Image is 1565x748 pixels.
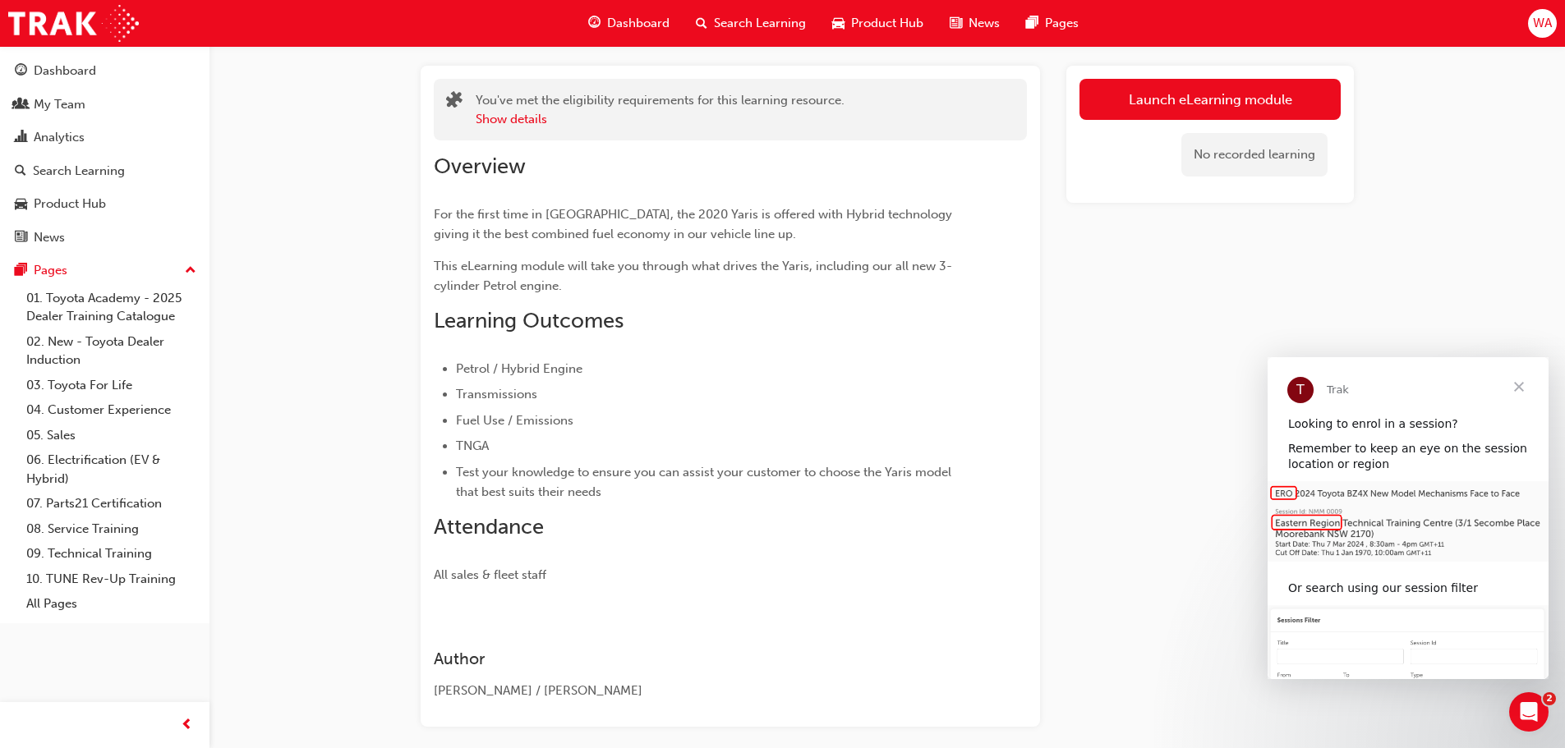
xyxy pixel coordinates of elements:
[33,210,238,241] strong: You will be notified here and by email
[20,541,203,567] a: 09. Technical Training
[20,447,203,491] a: 06. Electrification (EV & Hybrid)
[92,8,239,36] h1: TRC Login Issues
[607,14,670,33] span: Dashboard
[476,110,547,129] button: Show details
[7,56,203,86] a: Dashboard
[15,64,27,79] span: guage-icon
[7,255,203,286] button: Pages
[969,14,1000,33] span: News
[696,13,707,34] span: search-icon
[20,373,203,398] a: 03. Toyota For Life
[446,93,463,112] span: puzzle-icon
[15,164,26,179] span: search-icon
[434,681,968,700] div: [PERSON_NAME] / [PERSON_NAME]
[950,13,962,34] span: news-icon
[1013,7,1092,40] a: pages-iconPages
[20,329,203,373] a: 02. New - Toyota Dealer Induction
[1045,14,1079,33] span: Pages
[34,261,67,280] div: Pages
[20,423,203,448] a: 05. Sales
[819,7,937,40] a: car-iconProduct Hub
[16,326,312,343] p: #5165
[20,397,203,423] a: 04. Customer Experience
[20,516,203,542] a: 08. Service Training
[1543,692,1556,705] span: 2
[1181,133,1328,177] div: No recorded learning
[1528,9,1557,38] button: WA
[16,310,73,324] strong: Ticket ID
[16,119,312,136] div: Resolved • [DATE]
[683,7,819,40] a: search-iconSearch Learning
[434,154,526,179] span: Overview
[575,7,683,40] a: guage-iconDashboard
[1533,14,1552,33] span: WA
[16,140,312,157] p: Trak has completed your ticket
[7,89,203,120] a: My Team
[138,58,191,111] div: Profile image for Trak
[34,195,106,213] div: Product Hub
[7,189,203,219] a: Product Hub
[7,122,203,153] a: Analytics
[288,7,318,37] div: Close
[15,264,27,278] span: pages-icon
[33,162,125,181] div: Search Learning
[181,715,193,736] span: prev-icon
[456,361,582,376] span: Petrol / Hybrid Engine
[588,13,601,34] span: guage-icon
[434,308,624,333] span: Learning Outcomes
[20,591,203,617] a: All Pages
[832,13,845,34] span: car-icon
[456,413,573,428] span: Fuel Use / Emissions
[15,231,27,246] span: news-icon
[15,197,27,212] span: car-icon
[20,567,203,592] a: 10. TUNE Rev-Up Training
[937,7,1013,40] a: news-iconNews
[7,156,203,186] a: Search Learning
[7,223,203,253] a: News
[1509,692,1549,732] iframe: Intercom live chat
[20,491,203,516] a: 07. Parts21 Certification
[434,649,968,668] h3: Author
[1268,357,1549,679] iframe: Intercom live chat message
[15,98,27,112] span: people-icon
[456,465,955,499] span: Test your knowledge to ensure you can assist your customer to choose the Yaris model that best su...
[34,95,85,114] div: My Team
[1079,79,1341,120] a: Launch eLearning module
[434,259,952,293] span: This eLearning module will take you through what drives the Yaris, including our all new 3-cylind...
[33,243,276,278] p: [PERSON_NAME][EMAIL_ADDRESS][DOMAIN_NAME]
[20,286,203,329] a: 01. Toyota Academy - 2025 Dealer Training Catalogue
[456,438,489,453] span: TNGA
[7,53,203,255] button: DashboardMy TeamAnalyticsSearch LearningProduct HubNews
[34,228,65,247] div: News
[456,387,537,402] span: Transmissions
[34,62,96,80] div: Dashboard
[714,14,806,33] span: Search Learning
[15,131,27,145] span: chart-icon
[434,567,546,582] span: All sales & fleet staff
[34,128,85,147] div: Analytics
[434,514,544,539] span: Attendance
[185,260,196,282] span: up-icon
[434,207,955,241] span: For the first time in [GEOGRAPHIC_DATA], the 2020 Yaris is offered with Hybrid technology giving ...
[851,14,923,33] span: Product Hub
[476,91,845,128] div: You've met the eligibility requirements for this learning resource.
[8,5,139,42] img: Trak
[1026,13,1038,34] span: pages-icon
[11,7,42,38] button: go back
